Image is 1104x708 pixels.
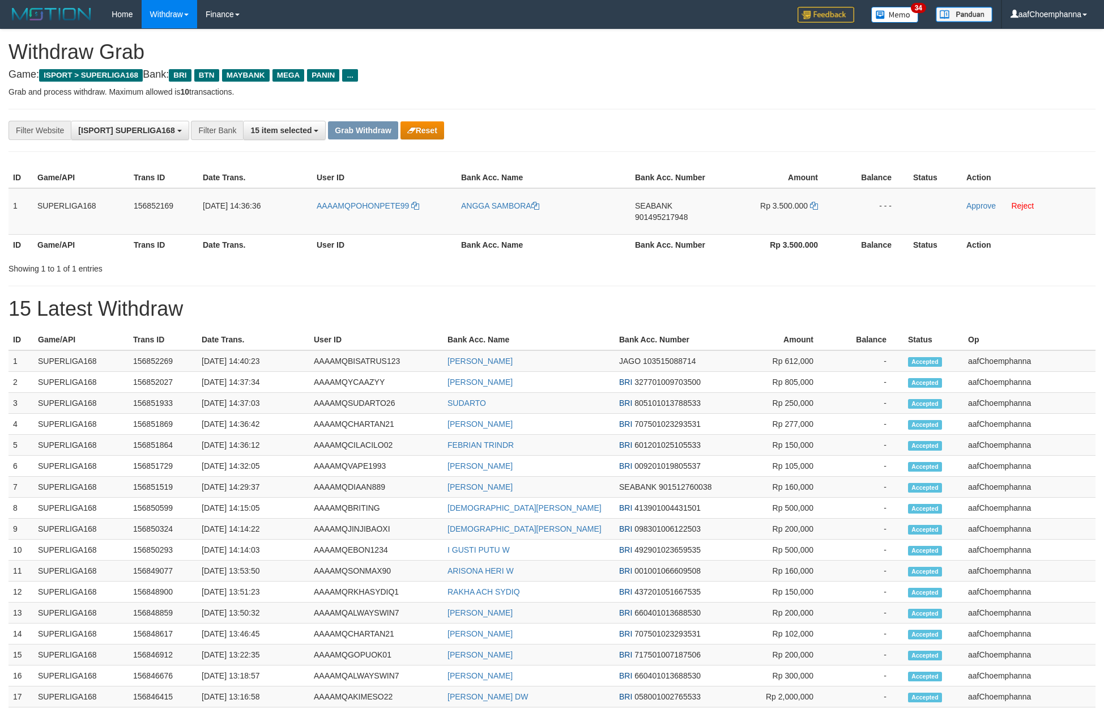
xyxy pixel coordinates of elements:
[8,258,451,274] div: Showing 1 to 1 of 1 entries
[197,435,309,456] td: [DATE] 14:36:12
[33,350,129,372] td: SUPERLIGA168
[180,87,189,96] strong: 10
[129,686,197,707] td: 156846415
[810,201,818,210] a: Copy 3500000 to clipboard
[962,234,1096,255] th: Action
[447,608,513,617] a: [PERSON_NAME]
[964,519,1096,540] td: aafChoemphanna
[619,461,632,470] span: BRI
[962,167,1096,188] th: Action
[447,357,513,366] a: [PERSON_NAME]
[197,645,309,665] td: [DATE] 13:22:35
[721,645,830,665] td: Rp 200,000
[197,477,309,498] td: [DATE] 14:29:37
[643,357,696,366] span: Copy 103515088714 to clipboard
[33,167,129,188] th: Game/API
[309,372,443,393] td: AAAAMQYCAAZYY
[309,540,443,561] td: AAAAMQEBON1234
[457,234,630,255] th: Bank Acc. Name
[447,629,513,638] a: [PERSON_NAME]
[721,624,830,645] td: Rp 102,000
[8,498,33,519] td: 8
[129,350,197,372] td: 156852269
[721,665,830,686] td: Rp 300,000
[835,167,909,188] th: Balance
[309,350,443,372] td: AAAAMQBISATRUS123
[634,378,701,387] span: Copy 327701009703500 to clipboard
[33,234,129,255] th: Game/API
[635,213,688,222] span: Copy 901495217948 to clipboard
[724,167,835,188] th: Amount
[871,7,919,23] img: Button%20Memo.svg
[309,665,443,686] td: AAAAMQALWAYSWIN7
[8,624,33,645] td: 14
[33,393,129,414] td: SUPERLIGA168
[8,519,33,540] td: 9
[835,234,909,255] th: Balance
[964,665,1096,686] td: aafChoemphanna
[634,440,701,450] span: Copy 601201025105533 to clipboard
[964,498,1096,519] td: aafChoemphanna
[721,498,830,519] td: Rp 500,000
[447,566,514,575] a: ARISONA HERI W
[619,692,632,701] span: BRI
[830,435,903,456] td: -
[33,582,129,603] td: SUPERLIGA168
[33,624,129,645] td: SUPERLIGA168
[964,372,1096,393] td: aafChoemphanna
[721,393,830,414] td: Rp 250,000
[129,414,197,435] td: 156851869
[659,482,711,491] span: Copy 901512760038 to clipboard
[908,399,942,409] span: Accepted
[634,419,701,429] span: Copy 707501023293531 to clipboard
[309,414,443,435] td: AAAAMQCHARTAN21
[908,357,942,367] span: Accepted
[197,350,309,372] td: [DATE] 14:40:23
[309,624,443,645] td: AAAAMQCHARTAN21
[724,234,835,255] th: Rp 3.500.000
[721,686,830,707] td: Rp 2,000,000
[309,519,443,540] td: AAAAMQJINJIBAOXI
[830,519,903,540] td: -
[309,329,443,350] th: User ID
[619,566,632,575] span: BRI
[908,462,942,472] span: Accepted
[615,329,721,350] th: Bank Acc. Number
[908,567,942,576] span: Accepted
[8,234,33,255] th: ID
[721,540,830,561] td: Rp 500,000
[309,603,443,624] td: AAAAMQALWAYSWIN7
[39,69,143,82] span: ISPORT > SUPERLIGA168
[33,456,129,477] td: SUPERLIGA168
[830,645,903,665] td: -
[309,456,443,477] td: AAAAMQVAPE1993
[197,603,309,624] td: [DATE] 13:50:32
[309,393,443,414] td: AAAAMQSUDARTO26
[634,587,701,596] span: Copy 437201051667535 to clipboard
[169,69,191,82] span: BRI
[461,201,539,210] a: ANGGA SAMBORA
[309,561,443,582] td: AAAAMQSONMAX90
[134,201,173,210] span: 156852169
[129,372,197,393] td: 156852027
[634,608,701,617] span: Copy 660401013688530 to clipboard
[936,7,992,22] img: panduan.png
[798,7,854,23] img: Feedback.jpg
[634,524,701,533] span: Copy 098301006122503 to clipboard
[447,671,513,680] a: [PERSON_NAME]
[964,686,1096,707] td: aafChoemphanna
[312,234,457,255] th: User ID
[447,482,513,491] a: [PERSON_NAME]
[634,692,701,701] span: Copy 058001002765533 to clipboard
[129,582,197,603] td: 156848900
[33,329,129,350] th: Game/API
[830,540,903,561] td: -
[1011,201,1034,210] a: Reject
[619,419,632,429] span: BRI
[908,651,942,660] span: Accepted
[250,126,312,135] span: 15 item selected
[619,608,632,617] span: BRI
[619,545,632,554] span: BRI
[8,329,33,350] th: ID
[8,435,33,456] td: 5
